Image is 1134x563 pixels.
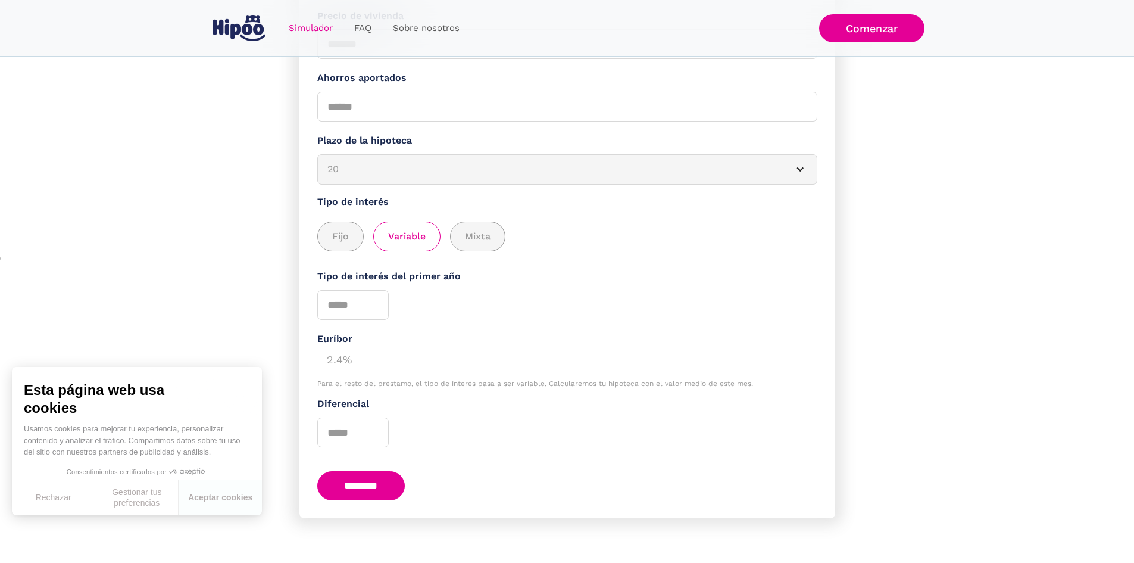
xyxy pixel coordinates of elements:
div: add_description_here [317,222,817,252]
span: Variable [388,229,426,244]
a: FAQ [343,17,382,40]
a: home [210,11,268,46]
a: Comenzar [819,14,924,42]
div: 2.4% [317,347,817,371]
span: Mixta [465,229,491,244]
div: Para el resto del préstamo, el tipo de interés pasa a ser variable. Calcularemos tu hipoteca con ... [317,380,817,388]
article: 20 [317,154,817,185]
label: Ahorros aportados [317,71,817,86]
label: Plazo de la hipoteca [317,133,817,148]
a: Sobre nosotros [382,17,470,40]
span: Fijo [332,229,349,244]
label: Tipo de interés [317,195,817,210]
label: Tipo de interés del primer año [317,269,817,284]
div: 20 [327,162,779,177]
label: Diferencial [317,397,817,412]
a: Simulador [278,17,343,40]
div: Euríbor [317,332,817,347]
